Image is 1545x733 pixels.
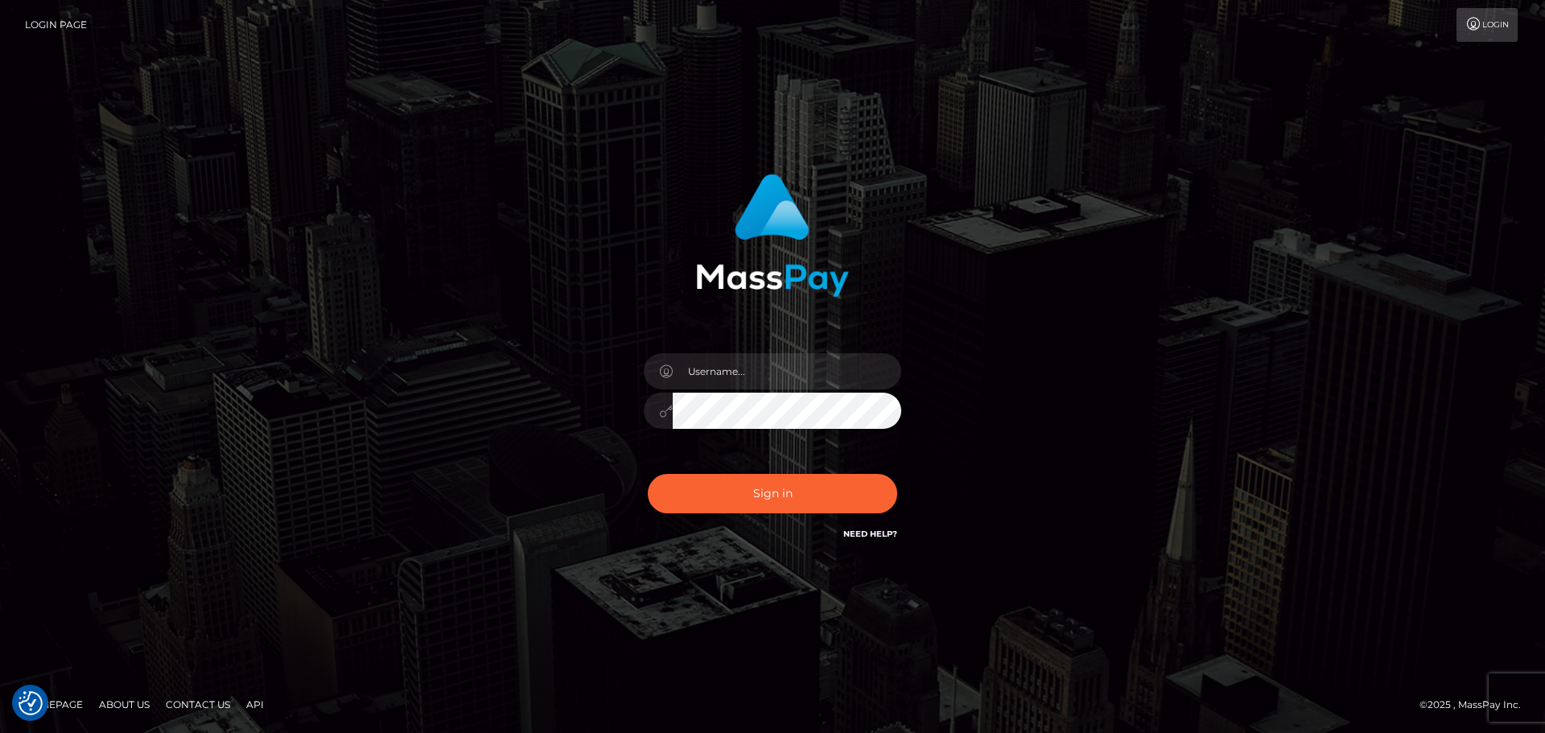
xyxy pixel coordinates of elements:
[648,474,897,513] button: Sign in
[673,353,901,389] input: Username...
[843,529,897,539] a: Need Help?
[696,174,849,297] img: MassPay Login
[25,8,87,42] a: Login Page
[1419,696,1533,714] div: © 2025 , MassPay Inc.
[159,692,237,717] a: Contact Us
[1456,8,1518,42] a: Login
[18,692,89,717] a: Homepage
[19,691,43,715] button: Consent Preferences
[19,691,43,715] img: Revisit consent button
[240,692,270,717] a: API
[93,692,156,717] a: About Us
